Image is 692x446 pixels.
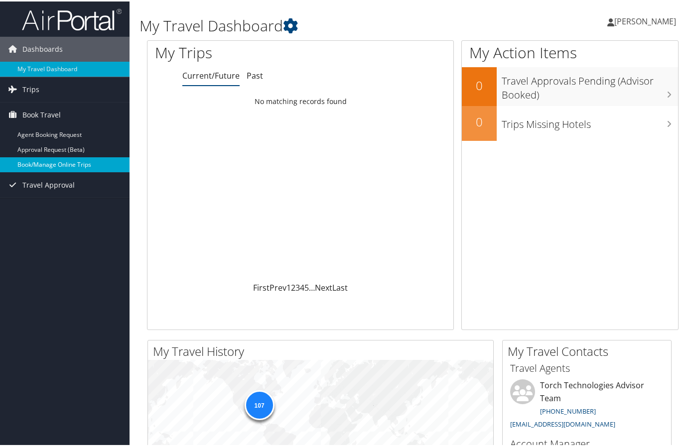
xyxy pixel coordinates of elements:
span: … [309,281,315,292]
span: Dashboards [22,35,63,60]
a: 3 [295,281,300,292]
span: Trips [22,76,39,101]
a: 1 [286,281,291,292]
a: [PERSON_NAME] [607,5,686,35]
a: Current/Future [182,69,240,80]
span: [PERSON_NAME] [614,14,676,25]
h2: 0 [462,76,497,93]
a: Past [247,69,263,80]
td: No matching records found [147,91,453,109]
h1: My Travel Dashboard [139,14,504,35]
h2: My Travel Contacts [508,341,671,358]
a: 4 [300,281,304,292]
a: Last [332,281,348,292]
h3: Travel Agents [510,360,664,374]
span: Book Travel [22,101,61,126]
h3: Travel Approvals Pending (Advisor Booked) [502,68,678,101]
div: 107 [244,389,274,419]
li: Torch Technologies Advisor Team [505,378,669,431]
img: airportal-logo.png [22,6,122,30]
h3: Trips Missing Hotels [502,111,678,130]
h2: 0 [462,112,497,129]
h1: My Action Items [462,41,678,62]
a: [PHONE_NUMBER] [540,405,596,414]
a: 0Trips Missing Hotels [462,105,678,139]
a: Next [315,281,332,292]
a: 2 [291,281,295,292]
a: First [253,281,270,292]
span: Travel Approval [22,171,75,196]
a: 0Travel Approvals Pending (Advisor Booked) [462,66,678,104]
a: Prev [270,281,286,292]
a: [EMAIL_ADDRESS][DOMAIN_NAME] [510,418,615,427]
h2: My Travel History [153,341,493,358]
a: 5 [304,281,309,292]
h1: My Trips [155,41,318,62]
